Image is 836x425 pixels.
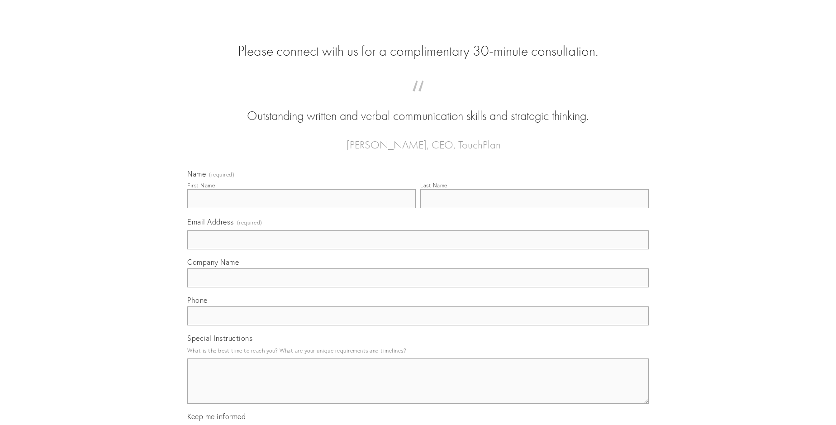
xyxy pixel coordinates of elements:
span: Company Name [187,258,239,267]
figcaption: — [PERSON_NAME], CEO, TouchPlan [202,125,634,154]
blockquote: Outstanding written and verbal communication skills and strategic thinking. [202,90,634,125]
span: (required) [237,216,262,229]
span: Phone [187,296,208,305]
span: Special Instructions [187,334,252,343]
span: Keep me informed [187,412,246,421]
div: First Name [187,182,215,189]
span: Email Address [187,217,234,226]
span: (required) [209,172,234,177]
span: “ [202,90,634,107]
span: Name [187,169,206,178]
h2: Please connect with us for a complimentary 30-minute consultation. [187,43,649,60]
div: Last Name [420,182,447,189]
p: What is the best time to reach you? What are your unique requirements and timelines? [187,344,649,357]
